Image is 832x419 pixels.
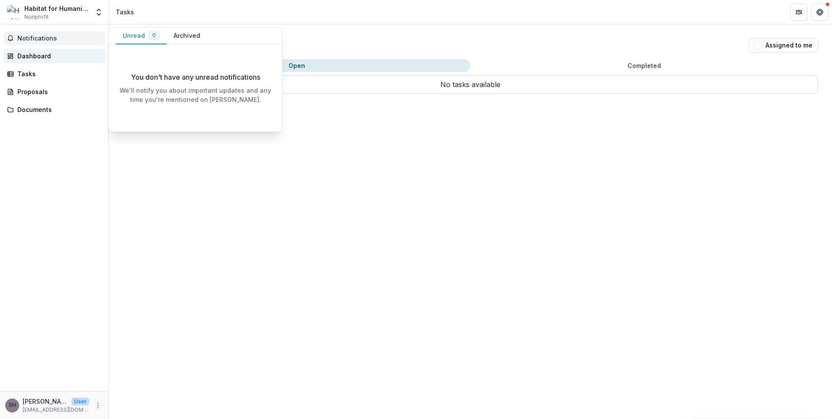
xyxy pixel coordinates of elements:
div: Tasks [116,7,134,17]
span: 0 [152,32,156,38]
div: Dashboard [17,51,98,61]
img: Habitat for Humanity of Eastern Connecticut, Inc. [7,5,21,19]
p: [EMAIL_ADDRESS][DOMAIN_NAME] [23,406,89,414]
button: Completed [470,59,818,72]
p: We'll notify you about important updates and any time you're mentioned on [PERSON_NAME]. [116,86,275,104]
button: Partners [790,3,808,21]
nav: breadcrumb [112,6,138,18]
a: Proposals [3,84,105,99]
a: Tasks [3,67,105,81]
button: Notifications [3,31,105,45]
p: User [71,398,89,405]
span: Notifications [17,35,101,42]
div: Habitat for Humanity of Eastern [US_STATE], Inc. [24,4,89,13]
button: More [93,400,103,411]
button: Assigned to me [748,38,818,52]
span: Nonprofit [24,13,49,21]
div: Documents [17,105,98,114]
p: [PERSON_NAME] [23,397,68,406]
button: Unread [116,27,167,44]
div: Proposals [17,87,98,96]
a: Documents [3,102,105,117]
a: Dashboard [3,49,105,63]
button: Open [123,59,470,72]
p: No tasks available [123,75,818,94]
button: Archived [167,27,207,44]
div: Stacy Herr [9,402,16,408]
p: You don't have any unread notifications [131,72,260,82]
div: Tasks [17,69,98,78]
button: Open entity switcher [93,3,105,21]
button: Get Help [811,3,829,21]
